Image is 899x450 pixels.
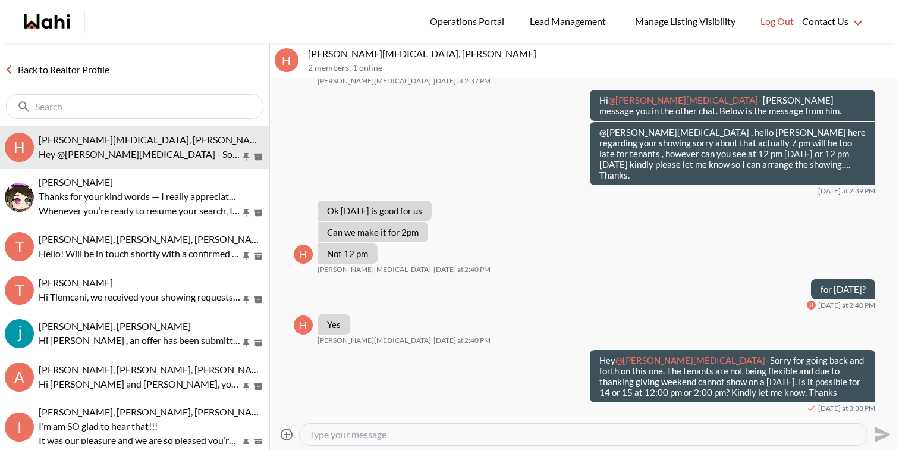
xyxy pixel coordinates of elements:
[35,101,237,112] input: Search
[433,76,491,86] time: 2025-10-08T18:37:24.977Z
[39,147,241,161] p: Hey @[PERSON_NAME][MEDICAL_DATA] - Sorry for going back and forth on this one. The tenants are no...
[39,433,241,448] p: It was our pleasure and we are so pleased you’re happy!
[241,208,252,218] button: Pin
[433,265,491,274] time: 2025-10-08T18:40:46.392Z
[252,437,265,448] button: Archive
[318,336,431,345] span: [PERSON_NAME][MEDICAL_DATA]
[39,176,113,187] span: [PERSON_NAME]
[294,315,313,335] div: H
[5,412,34,442] div: I
[318,265,431,274] span: [PERSON_NAME][MEDICAL_DATA]
[309,429,857,440] textarea: Type your message
[327,205,422,216] p: Ok [DATE] is good for us
[24,14,70,29] a: Wahi homepage
[39,290,241,304] p: Hi Tlemcani, we received your showing requests - exciting 🎉 . We will be in touch shortly.
[241,251,252,261] button: Pin
[5,133,34,162] div: H
[39,204,241,218] p: Whenever you’re ready to resume your search, I’d be happy to help you explore other strategies or...
[252,251,265,261] button: Archive
[294,245,313,264] div: H
[867,421,894,448] button: Send
[39,406,347,417] span: [PERSON_NAME], [PERSON_NAME], [PERSON_NAME], [PERSON_NAME]
[430,14,508,29] span: Operations Portal
[252,208,265,218] button: Archive
[241,338,252,348] button: Pin
[308,63,894,73] p: 2 members , 1 online
[39,364,269,375] span: [PERSON_NAME], [PERSON_NAME], [PERSON_NAME]
[5,362,34,392] div: A
[5,232,34,261] div: T
[39,377,241,391] p: Hi [PERSON_NAME] and [PERSON_NAME], you just saved [STREET_ADDRESS]. Would you like to book a sho...
[599,127,866,180] p: @[PERSON_NAME][MEDICAL_DATA] , hello [PERSON_NAME] here regarding your showing sorry about that a...
[39,246,241,261] p: Hello! Will be in touch shortly with a confirmed showing schedule for you
[39,233,269,245] span: [PERSON_NAME], [PERSON_NAME], [PERSON_NAME]
[5,276,34,305] div: T
[241,152,252,162] button: Pin
[760,14,794,29] span: Log Out
[818,404,875,413] time: 2025-10-08T19:38:34.967Z
[241,295,252,305] button: Pin
[39,320,191,332] span: [PERSON_NAME], [PERSON_NAME]
[241,382,252,392] button: Pin
[252,382,265,392] button: Archive
[5,183,34,212] img: l
[252,338,265,348] button: Archive
[39,419,241,433] p: I’m am SO glad to hear that!!!
[821,284,866,295] p: for [DATE]?
[5,319,34,348] img: S
[327,248,368,259] p: Not 12 pm
[599,95,866,116] p: Hi - [PERSON_NAME] message you in the other chat. Below is the message from him.
[318,76,431,86] span: [PERSON_NAME][MEDICAL_DATA]
[39,277,113,288] span: [PERSON_NAME]
[275,48,298,72] div: H
[241,437,252,448] button: Pin
[327,319,341,330] p: Yes
[252,295,265,305] button: Archive
[39,333,241,348] p: Hi [PERSON_NAME] , an offer has been submitted for [STREET_ADDRESS]. If you’re still interested i...
[818,301,875,310] time: 2025-10-08T18:40:46.595Z
[39,134,267,145] span: [PERSON_NAME][MEDICAL_DATA], [PERSON_NAME]
[599,355,866,398] p: Hey - Sorry for going back and forth on this one. The tenants are not being flexible and due to t...
[818,186,875,196] time: 2025-10-08T18:39:37.968Z
[5,319,34,348] div: Souhel Bally, Faraz
[631,14,739,29] span: Manage Listing Visibility
[252,152,265,162] button: Archive
[807,301,816,310] div: H
[308,48,894,60] p: [PERSON_NAME][MEDICAL_DATA], [PERSON_NAME]
[608,95,758,105] span: @[PERSON_NAME][MEDICAL_DATA]
[530,14,610,29] span: Lead Management
[5,183,34,212] div: liuhong chen, Faraz
[615,355,765,365] span: @[PERSON_NAME][MEDICAL_DATA]
[433,336,491,345] time: 2025-10-08T18:40:53.517Z
[327,227,419,237] p: Can we make it for 2pm
[39,189,241,204] p: Thanks for your kind words — I really appreciate that! I completely understand your decision to t...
